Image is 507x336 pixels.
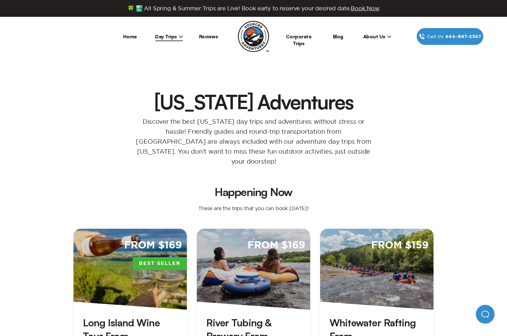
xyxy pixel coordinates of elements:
a: Call Us646‍-847‍-2367 [417,28,483,45]
p: Discover the best [US_STATE] day trips and adventures without stress or hassle! Friendly guides a... [129,117,378,166]
span: Call Us [425,33,445,40]
h1: [US_STATE] Adventures [69,92,438,112]
span: 646‍-847‍-2367 [445,33,481,40]
span: 🍀 🏞️ All Spring & Summer Trips are Live! Book early to reserve your desired date. [127,5,380,12]
p: These are the trips that you can book [DATE]! [192,205,315,211]
span: From $159 [371,239,429,252]
h2: Happening Now [78,186,429,198]
span: Best Seller [133,257,187,270]
img: Sourced Adventures company logo [238,21,269,52]
span: Day Trips [155,33,183,40]
a: Reviews [199,33,218,40]
span: From $169 [248,239,305,252]
span: About Us [363,33,391,40]
span: Book Now [351,5,380,11]
a: Blog [333,33,343,40]
a: Corporate Trips [286,33,312,46]
a: Home [123,33,137,40]
iframe: Help Scout Beacon - Open [476,305,495,324]
span: From $169 [124,239,182,252]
